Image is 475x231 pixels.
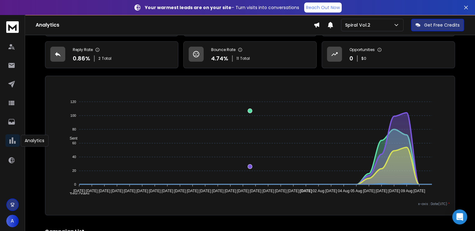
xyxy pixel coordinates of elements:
[65,136,77,141] span: Sent
[73,54,90,63] p: 0.86 %
[72,141,76,145] tspan: 60
[174,189,186,193] tspan: [DATE]
[50,202,450,206] p: x-axis : Date(UTC)
[325,189,337,193] tspan: [DATE]
[74,182,76,186] tspan: 0
[124,189,136,193] tspan: [DATE]
[145,4,299,11] p: – Turn visits into conversations
[211,54,228,63] p: 4.74 %
[225,189,236,193] tspan: [DATE]
[6,21,19,33] img: logo
[306,4,340,11] p: Reach Out Now
[187,189,199,193] tspan: [DATE]
[424,22,460,28] p: Get Free Credits
[313,189,324,193] tspan: 02 Aug
[111,189,123,193] tspan: [DATE]
[65,192,90,196] span: Total Opens
[361,56,366,61] p: $ 0
[250,189,261,193] tspan: [DATE]
[136,189,148,193] tspan: [DATE]
[183,41,317,68] a: Bounce Rate4.74%11Total
[102,56,111,61] span: Total
[236,56,239,61] span: 11
[45,41,178,68] a: Reply Rate0.86%2Total
[388,189,400,193] tspan: [DATE]
[345,22,373,28] p: Spiral Vol.2
[211,47,235,52] p: Bounce Rate
[262,189,274,193] tspan: [DATE]
[411,19,464,31] button: Get Free Credits
[349,54,353,63] p: 0
[287,189,299,193] tspan: [DATE]
[338,189,349,193] tspan: 04 Aug
[73,189,85,193] tspan: [DATE]
[99,189,111,193] tspan: [DATE]
[6,215,19,227] button: A
[212,189,224,193] tspan: [DATE]
[86,189,98,193] tspan: [DATE]
[376,189,388,193] tspan: [DATE]
[72,169,76,172] tspan: 20
[70,114,76,117] tspan: 100
[98,56,101,61] span: 2
[322,41,455,68] a: Opportunities0$0
[349,47,375,52] p: Opportunities
[401,189,412,193] tspan: 09 Aug
[363,189,375,193] tspan: [DATE]
[36,21,314,29] h1: Analytics
[199,189,211,193] tspan: [DATE]
[237,189,249,193] tspan: [DATE]
[350,189,362,193] tspan: 05 Aug
[300,189,312,193] tspan: [DATE]
[72,155,76,159] tspan: 40
[275,189,287,193] tspan: [DATE]
[70,100,76,104] tspan: 120
[161,189,173,193] tspan: [DATE]
[21,135,48,146] div: Analytics
[72,127,76,131] tspan: 80
[452,209,467,224] div: Open Intercom Messenger
[413,189,425,193] tspan: [DATE]
[145,4,231,11] strong: Your warmest leads are on your site
[304,3,342,13] a: Reach Out Now
[149,189,161,193] tspan: [DATE]
[240,56,250,61] span: Total
[73,47,93,52] p: Reply Rate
